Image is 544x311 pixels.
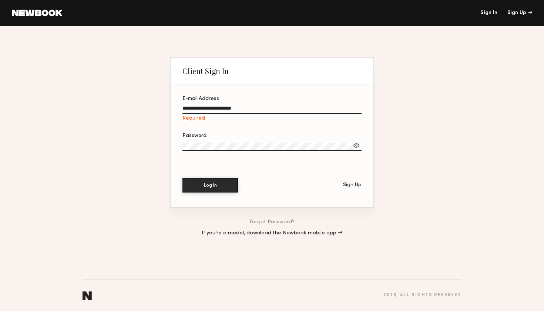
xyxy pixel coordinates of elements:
input: E-mail AddressRequired [182,106,362,114]
div: E-mail Address [182,96,362,101]
a: If you’re a model, download the Newbook mobile app → [202,231,342,236]
button: Log In [182,178,238,193]
div: Sign Up [507,10,532,16]
a: Sign In [480,10,497,16]
div: 2025 , all rights reserved [383,293,461,298]
input: Password [182,143,362,151]
div: Password [182,133,362,138]
div: Sign Up [343,183,362,188]
a: Forgot Password? [249,220,295,225]
div: Required [182,116,362,121]
div: Client Sign In [182,67,229,76]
